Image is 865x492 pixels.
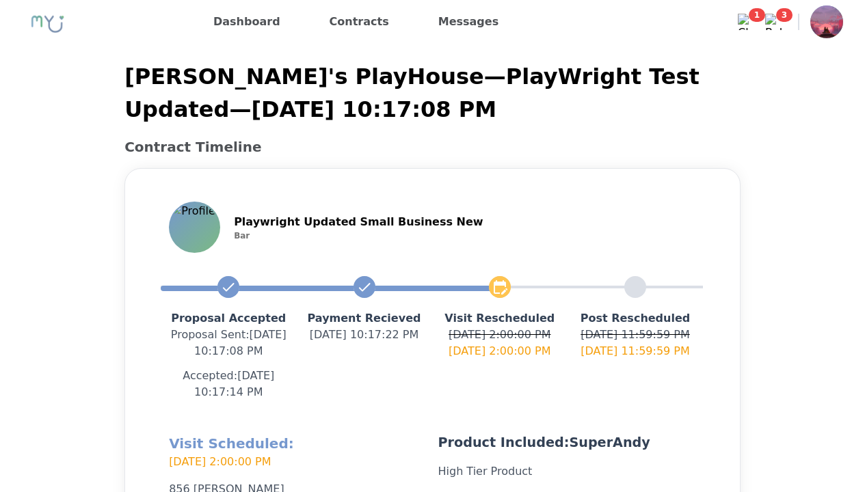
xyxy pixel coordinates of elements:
img: Profile [170,203,219,251]
p: Visit Rescheduled [432,310,568,327]
p: High Tier Product [438,463,696,480]
a: Dashboard [208,11,286,33]
p: [DATE] 10:17:22 PM [296,327,431,343]
p: Bar [234,230,483,241]
p: [DATE] 11:59:59 PM [568,327,703,343]
p: Payment Recieved [296,310,431,327]
p: [DATE] 2:00:00 PM [169,454,427,470]
p: Product Included: SuperAndy [438,433,696,452]
p: [DATE] 2:00:00 PM [432,343,568,359]
p: [DATE] 2:00:00 PM [432,327,568,343]
span: 3 [776,8,793,22]
p: [DATE] 11:59:59 PM [568,343,703,359]
span: 1 [749,8,765,22]
h2: Visit Scheduled: [169,433,427,470]
h2: Contract Timeline [124,137,741,157]
p: Proposal Accepted [161,310,296,327]
p: Proposal Sent : [DATE] 10:17:08 PM [161,327,296,359]
img: Profile [810,5,843,38]
img: Chat [738,14,754,30]
img: Bell [765,14,782,30]
p: [PERSON_NAME]'s PlayHouse — PlayWright Test Updated — [DATE] 10:17:08 PM [124,60,741,126]
a: Messages [433,11,504,33]
p: Post Rescheduled [568,310,703,327]
a: Contracts [324,11,395,33]
p: Playwright Updated Small Business New [234,214,483,230]
p: Accepted: [DATE] 10:17:14 PM [161,368,296,400]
